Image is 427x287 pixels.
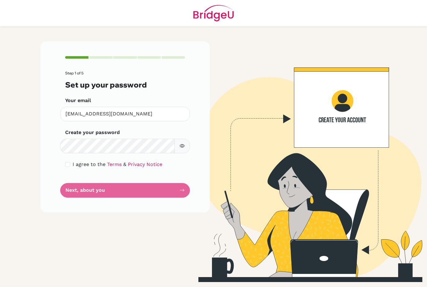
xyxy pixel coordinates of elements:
[65,71,83,75] span: Step 1 of 5
[128,161,162,167] a: Privacy Notice
[107,161,122,167] a: Terms
[73,161,106,167] span: I agree to the
[65,97,91,104] label: Your email
[65,129,120,136] label: Create your password
[60,107,190,121] input: Insert your email*
[65,80,185,89] h3: Set up your password
[123,161,126,167] span: &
